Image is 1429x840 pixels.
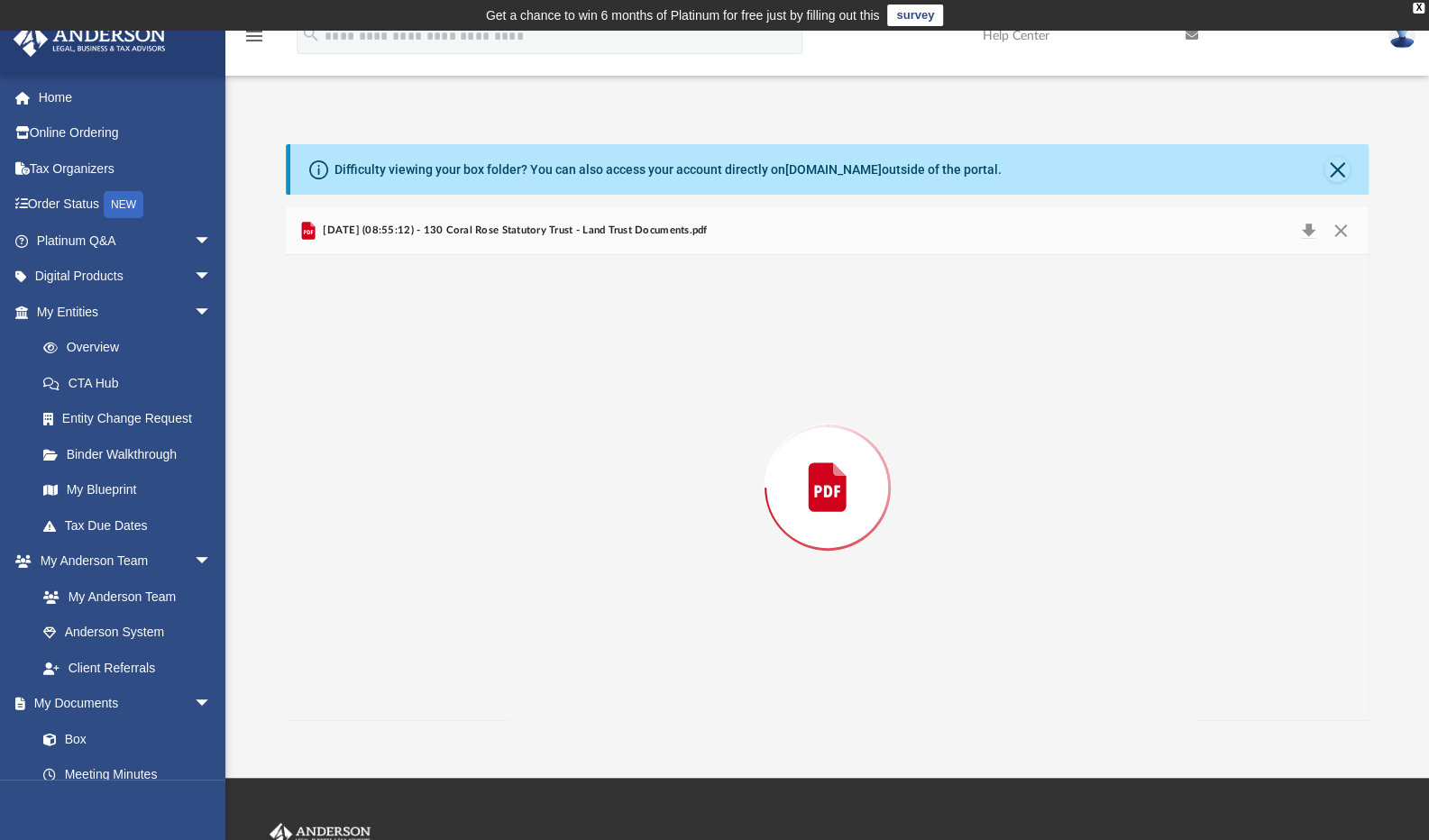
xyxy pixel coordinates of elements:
[13,686,230,722] a: My Documentsarrow_drop_down
[25,330,239,366] a: Overview
[1413,3,1424,14] div: close
[13,543,230,580] a: My Anderson Teamarrow_drop_down
[286,207,1369,720] div: Preview
[243,25,265,47] i: menu
[1324,157,1350,182] button: Close
[887,5,943,26] a: survey
[25,507,239,543] a: Tax Due Dates
[1324,218,1357,243] button: Close
[25,579,221,615] a: My Anderson Team
[319,223,708,239] span: [DATE] (08:55:12) - 130 Coral Rose Statutory Trust - Land Trust Documents.pdf
[25,721,221,757] a: Box
[25,650,230,686] a: Client Referrals
[25,757,230,793] a: Meeting Minutes
[8,22,171,57] img: Anderson Advisors Platinum Portal
[25,615,230,651] a: Anderson System
[25,401,239,437] a: Entity Change Request
[486,5,880,26] div: Get a chance to win 6 months of Platinum for free just by filling out this
[13,259,239,295] a: Digital Productsarrow_drop_down
[13,187,239,224] a: Order StatusNEW
[194,294,230,331] span: arrow_drop_down
[194,259,230,296] span: arrow_drop_down
[13,115,239,151] a: Online Ordering
[243,34,265,47] a: menu
[301,24,321,44] i: search
[13,151,239,187] a: Tax Organizers
[194,686,230,723] span: arrow_drop_down
[785,162,882,177] a: [DOMAIN_NAME]
[13,79,239,115] a: Home
[1292,218,1324,243] button: Download
[25,365,239,401] a: CTA Hub
[104,191,143,218] div: NEW
[25,472,230,508] a: My Blueprint
[1388,23,1415,49] img: User Pic
[194,543,230,580] span: arrow_drop_down
[334,160,1002,179] div: Difficulty viewing your box folder? You can also access your account directly on outside of the p...
[13,294,239,330] a: My Entitiesarrow_drop_down
[194,223,230,260] span: arrow_drop_down
[13,223,239,259] a: Platinum Q&Aarrow_drop_down
[25,436,239,472] a: Binder Walkthrough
